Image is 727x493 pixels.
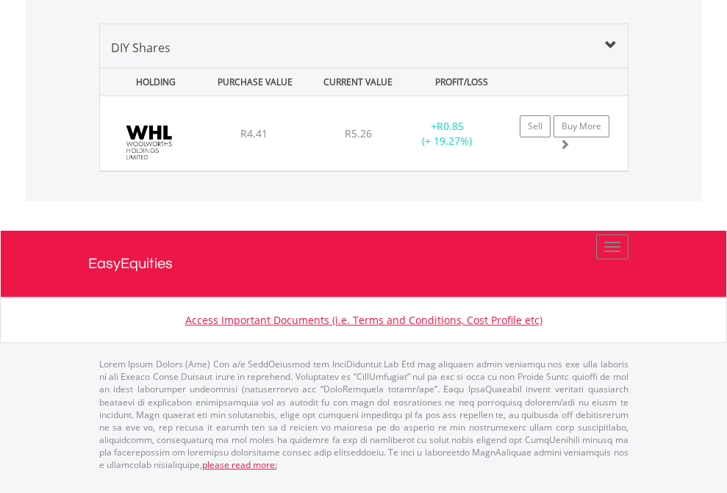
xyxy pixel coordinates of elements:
[88,231,640,297] a: EasyEquities
[240,126,268,140] span: R4.41
[412,68,512,96] div: PROFIT/LOSS
[345,126,372,140] span: R5.26
[111,40,171,56] span: DIY Shares
[202,458,277,471] a: please read more:
[308,68,408,96] div: CURRENT VALUE
[205,68,305,96] div: PURCHASE VALUE
[520,115,551,137] a: Sell
[99,358,628,471] p: Lorem Ipsum Dolors (Ame) Con a/e SeddOeiusmod tem InciDiduntut Lab Etd mag aliquaen admin veniamq...
[185,313,542,327] a: Access Important Documents (i.e. Terms and Conditions, Cost Profile etc)
[101,68,201,96] div: HOLDING
[554,115,609,137] a: Buy More
[401,119,493,148] div: + (+ 19.27%)
[437,119,464,133] span: R0.85
[107,115,190,167] img: EQU.ZA.WHL.png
